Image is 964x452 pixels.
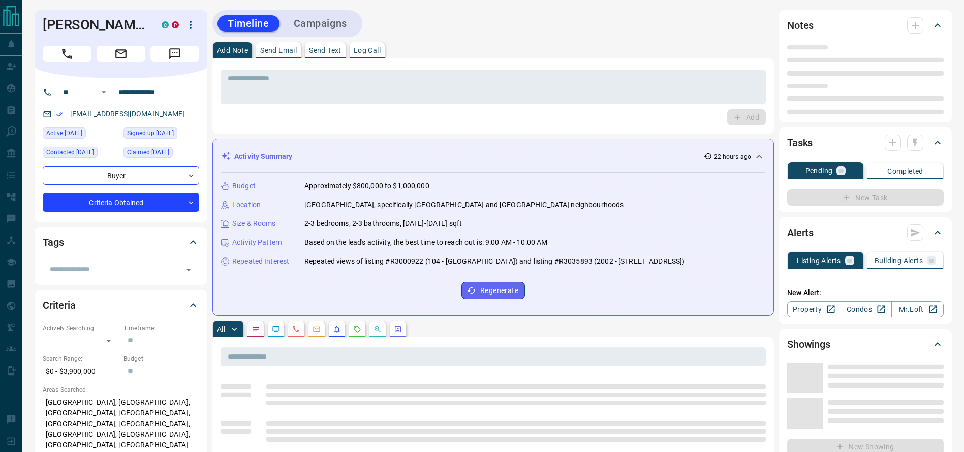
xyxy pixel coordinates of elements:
span: Signed up [DATE] [127,128,174,138]
a: Condos [839,301,891,317]
p: [GEOGRAPHIC_DATA], specifically [GEOGRAPHIC_DATA] and [GEOGRAPHIC_DATA] neighbourhoods [304,200,624,210]
div: Activity Summary22 hours ago [221,147,765,166]
p: All [217,326,225,333]
h2: Tags [43,234,64,250]
p: Timeframe: [123,324,199,333]
button: Open [98,86,110,99]
svg: Opportunities [374,325,382,333]
h2: Alerts [787,224,814,241]
div: Buyer [43,166,199,185]
div: Alerts [787,220,944,245]
div: Sun Mar 12 2023 [123,147,199,161]
p: Completed [887,168,923,175]
span: Contacted [DATE] [46,147,94,157]
div: Wed Sep 10 2025 [43,127,118,142]
p: Budget [232,181,256,191]
div: Tasks [787,131,944,155]
button: Timeline [217,15,279,32]
p: Based on the lead's activity, the best time to reach out is: 9:00 AM - 10:00 AM [304,237,547,248]
a: [EMAIL_ADDRESS][DOMAIN_NAME] [70,110,185,118]
span: Message [150,46,199,62]
p: Listing Alerts [797,257,841,264]
svg: Listing Alerts [333,325,341,333]
p: Building Alerts [875,257,923,264]
p: Log Call [354,47,381,54]
button: Campaigns [284,15,357,32]
h2: Criteria [43,297,76,313]
p: 2-3 bedrooms, 2-3 bathrooms, [DATE]-[DATE] sqft [304,218,462,229]
svg: Notes [252,325,260,333]
p: Budget: [123,354,199,363]
p: New Alert: [787,287,944,298]
div: Tags [43,230,199,254]
div: Criteria Obtained [43,193,199,212]
div: Notes [787,13,944,38]
p: Activity Pattern [232,237,282,248]
p: Location [232,200,261,210]
div: property.ca [172,21,179,28]
p: Activity Summary [234,151,292,162]
p: Actively Searching: [43,324,118,333]
p: $0 - $3,900,000 [43,363,118,380]
svg: Requests [353,325,361,333]
h1: [PERSON_NAME] [43,17,146,33]
button: Regenerate [461,282,525,299]
h2: Notes [787,17,814,34]
p: Approximately $800,000 to $1,000,000 [304,181,429,191]
svg: Agent Actions [394,325,402,333]
p: Send Text [309,47,341,54]
span: Email [97,46,145,62]
p: Size & Rooms [232,218,276,229]
svg: Calls [292,325,300,333]
div: Sun Mar 12 2023 [123,127,199,142]
svg: Lead Browsing Activity [272,325,280,333]
div: Criteria [43,293,199,317]
p: Search Range: [43,354,118,363]
div: condos.ca [162,21,169,28]
a: Property [787,301,839,317]
h2: Tasks [787,135,813,151]
span: Claimed [DATE] [127,147,169,157]
p: Repeated Interest [232,256,289,267]
p: Areas Searched: [43,385,199,394]
svg: Emails [313,325,321,333]
div: Showings [787,332,944,357]
div: Sat Mar 18 2023 [43,147,118,161]
p: Repeated views of listing #R3000922 (104 - [GEOGRAPHIC_DATA]) and listing #R3035893 (2002 - [STRE... [304,256,685,267]
h2: Showings [787,336,830,352]
p: 22 hours ago [714,152,751,162]
svg: Email Verified [56,111,63,118]
span: Call [43,46,91,62]
a: Mr.Loft [891,301,944,317]
p: Pending [805,167,833,174]
p: Send Email [260,47,297,54]
button: Open [181,263,196,277]
span: Active [DATE] [46,128,82,138]
p: Add Note [217,47,248,54]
